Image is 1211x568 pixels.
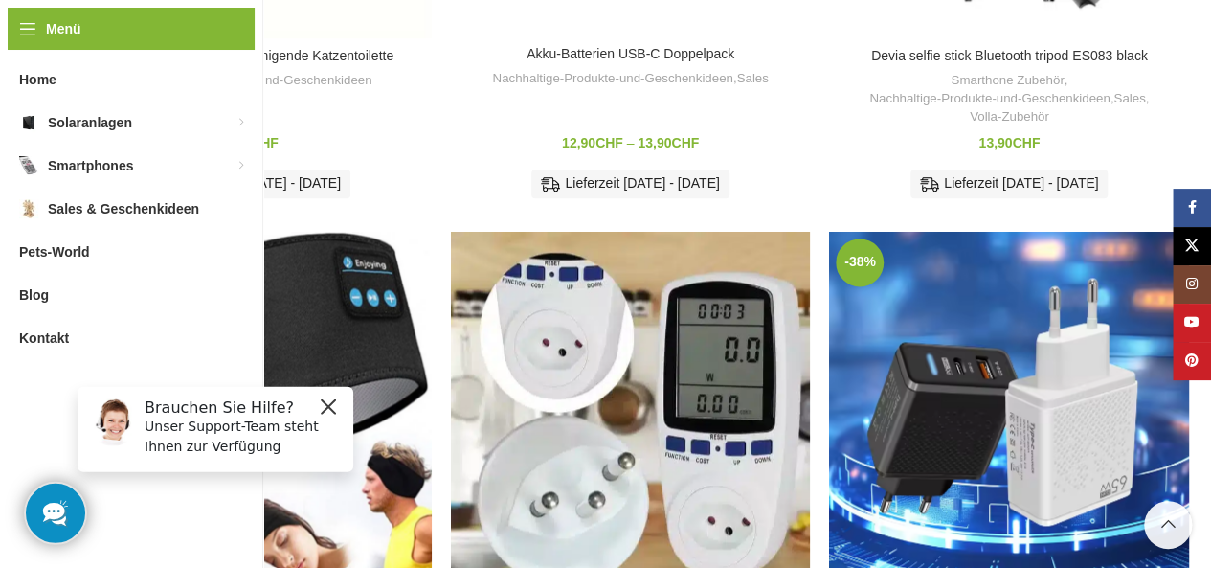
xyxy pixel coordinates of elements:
img: Smartphones [19,156,38,175]
button: Close [255,24,278,47]
a: YouTube Social Link [1173,304,1211,342]
bdi: 12,90 [562,135,623,150]
img: Sales & Geschenkideen [19,199,38,218]
span: CHF [671,135,699,150]
span: Kontakt [19,321,69,355]
div: , [460,70,801,88]
div: Lieferzeit [DATE] - [DATE] [910,170,1108,198]
a: Sales [1113,90,1145,108]
span: Blog [19,278,49,312]
a: Scroll to top button [1144,501,1192,549]
bdi: 13,90 [978,135,1040,150]
a: Akku-Batterien USB-C Doppelpack [527,46,734,61]
a: Nachhaltige-Produkte-und-Geschenkideen [492,70,732,88]
span: Sales & Geschenkideen [48,192,199,226]
a: Facebook Social Link [1173,189,1211,227]
bdi: 13,90 [638,135,699,150]
p: Unser Support-Team steht Ihnen zur Verfügung [82,45,280,85]
span: Menü [46,18,81,39]
span: -38% [836,239,884,286]
span: Pets-World [19,235,90,269]
span: Solaranlagen [48,105,132,140]
a: Smarthone Zubehör [951,72,1064,90]
a: Devia selfie stick Bluetooth tripod ES083 black [871,48,1148,63]
span: CHF [1012,135,1040,150]
span: CHF [595,135,623,150]
span: CHF [251,135,279,150]
div: , , , [839,72,1179,125]
span: Home [19,62,56,97]
img: Customer service [27,27,75,75]
img: Solaranlagen [19,113,38,132]
a: Sales [736,70,768,88]
bdi: 7,90 [225,135,279,150]
a: Nachhaltige-Produkte-und-Geschenkideen [869,90,1110,108]
a: Instagram Social Link [1173,265,1211,304]
a: Pinterest Social Link [1173,342,1211,380]
span: Smartphones [48,148,133,183]
div: Lieferzeit [DATE] - [DATE] [531,170,729,198]
h6: Brauchen Sie Hilfe? [82,27,280,45]
a: Volla-Zubehör [970,108,1049,126]
span: – [627,135,635,150]
a: X Social Link [1173,227,1211,265]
